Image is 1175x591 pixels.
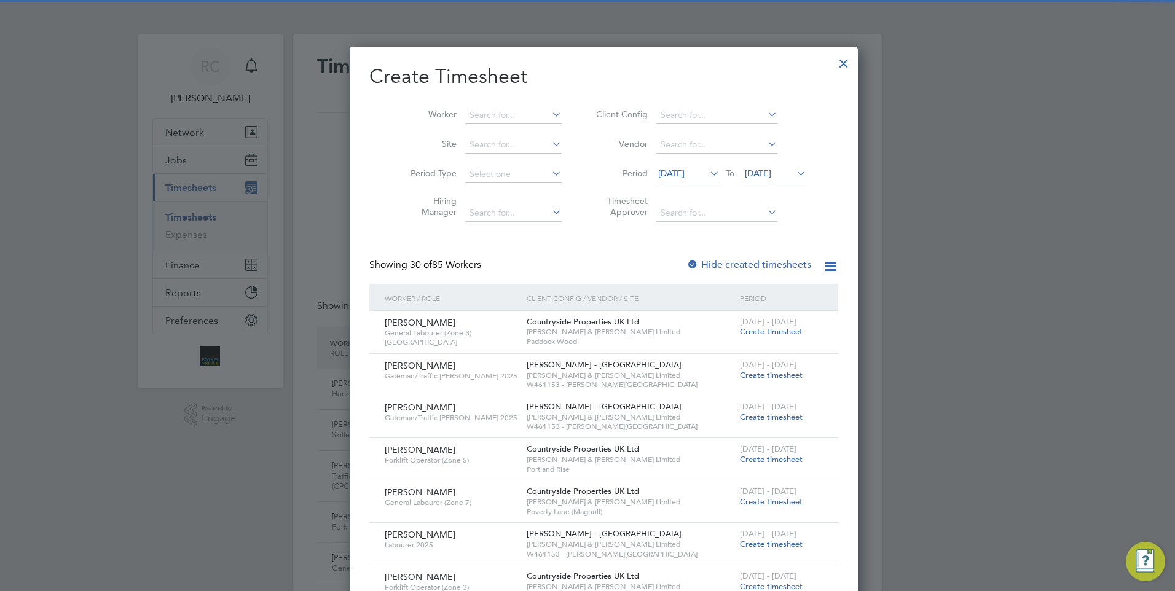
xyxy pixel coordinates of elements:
[1126,542,1165,581] button: Engage Resource Center
[527,464,734,474] span: Portland Rise
[385,413,517,423] span: Gateman/Traffic [PERSON_NAME] 2025
[465,107,562,124] input: Search for...
[401,168,457,179] label: Period Type
[592,138,648,149] label: Vendor
[656,136,777,154] input: Search for...
[385,498,517,507] span: General Labourer (Zone 7)
[656,205,777,222] input: Search for...
[527,412,734,422] span: [PERSON_NAME] & [PERSON_NAME] Limited
[527,370,734,380] span: [PERSON_NAME] & [PERSON_NAME] Limited
[385,487,455,498] span: [PERSON_NAME]
[465,136,562,154] input: Search for...
[527,401,682,412] span: [PERSON_NAME] - [GEOGRAPHIC_DATA]
[740,571,796,581] span: [DATE] - [DATE]
[401,109,457,120] label: Worker
[527,359,682,370] span: [PERSON_NAME] - [GEOGRAPHIC_DATA]
[465,205,562,222] input: Search for...
[740,454,803,464] span: Create timesheet
[385,402,455,413] span: [PERSON_NAME]
[656,107,777,124] input: Search for...
[658,168,685,179] span: [DATE]
[527,444,639,454] span: Countryside Properties UK Ltd
[740,528,796,539] span: [DATE] - [DATE]
[385,455,517,465] span: Forklift Operator (Zone 5)
[527,486,639,496] span: Countryside Properties UK Ltd
[592,109,648,120] label: Client Config
[737,284,826,312] div: Period
[401,195,457,217] label: Hiring Manager
[527,549,734,559] span: W461153 - [PERSON_NAME][GEOGRAPHIC_DATA]
[385,444,455,455] span: [PERSON_NAME]
[385,540,517,550] span: Labourer 2025
[592,195,648,217] label: Timesheet Approver
[740,359,796,370] span: [DATE] - [DATE]
[527,316,639,327] span: Countryside Properties UK Ltd
[740,316,796,327] span: [DATE] - [DATE]
[410,259,481,271] span: 85 Workers
[527,421,734,431] span: W461153 - [PERSON_NAME][GEOGRAPHIC_DATA]
[740,412,803,422] span: Create timesheet
[385,529,455,540] span: [PERSON_NAME]
[527,380,734,389] span: W461153 - [PERSON_NAME][GEOGRAPHIC_DATA]
[740,539,803,549] span: Create timesheet
[527,507,734,517] span: Poverty Lane (Maghull)
[740,444,796,454] span: [DATE] - [DATE]
[740,370,803,380] span: Create timesheet
[527,497,734,507] span: [PERSON_NAME] & [PERSON_NAME] Limited
[385,371,517,381] span: Gateman/Traffic [PERSON_NAME] 2025
[527,571,639,581] span: Countryside Properties UK Ltd
[401,138,457,149] label: Site
[527,337,734,346] span: Paddock Wood
[745,168,771,179] span: [DATE]
[465,166,562,183] input: Select one
[385,317,455,328] span: [PERSON_NAME]
[740,496,803,507] span: Create timesheet
[385,328,517,347] span: General Labourer (Zone 3) [GEOGRAPHIC_DATA]
[740,326,803,337] span: Create timesheet
[369,259,484,272] div: Showing
[740,401,796,412] span: [DATE] - [DATE]
[410,259,432,271] span: 30 of
[527,539,734,549] span: [PERSON_NAME] & [PERSON_NAME] Limited
[740,486,796,496] span: [DATE] - [DATE]
[592,168,648,179] label: Period
[385,571,455,582] span: [PERSON_NAME]
[382,284,524,312] div: Worker / Role
[722,165,738,181] span: To
[527,528,682,539] span: [PERSON_NAME] - [GEOGRAPHIC_DATA]
[524,284,737,312] div: Client Config / Vendor / Site
[527,455,734,464] span: [PERSON_NAME] & [PERSON_NAME] Limited
[527,327,734,337] span: [PERSON_NAME] & [PERSON_NAME] Limited
[686,259,811,271] label: Hide created timesheets
[369,64,838,90] h2: Create Timesheet
[385,360,455,371] span: [PERSON_NAME]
